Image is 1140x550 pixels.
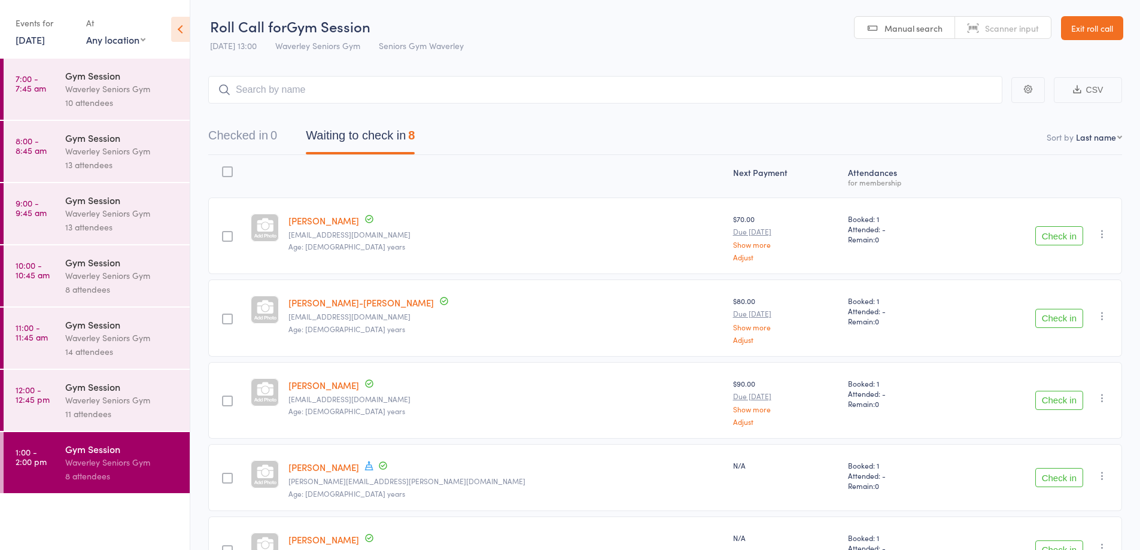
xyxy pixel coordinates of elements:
time: 12:00 - 12:45 pm [16,385,50,404]
div: 8 [408,129,415,142]
div: for membership [848,178,951,186]
a: 1:00 -2:00 pmGym SessionWaverley Seniors Gym8 attendees [4,432,190,493]
span: Booked: 1 [848,378,951,388]
span: Remain: [848,234,951,244]
div: Events for [16,13,74,33]
time: 8:00 - 8:45 am [16,136,47,155]
a: 8:00 -8:45 amGym SessionWaverley Seniors Gym13 attendees [4,121,190,182]
div: Waverley Seniors Gym [65,82,180,96]
small: Due [DATE] [733,227,839,236]
a: 11:00 -11:45 amGym SessionWaverley Seniors Gym14 attendees [4,308,190,369]
span: Booked: 1 [848,460,951,470]
span: Waverley Seniors Gym [275,39,360,51]
button: Check in [1035,309,1083,328]
div: Gym Session [65,193,180,206]
span: Seniors Gym Waverley [379,39,464,51]
span: Booked: 1 [848,214,951,224]
span: 0 [875,234,879,244]
div: Waverley Seniors Gym [65,331,180,345]
div: 13 attendees [65,158,180,172]
a: Adjust [733,253,839,261]
div: 8 attendees [65,469,180,483]
div: Waverley Seniors Gym [65,455,180,469]
label: Sort by [1047,131,1074,143]
time: 1:00 - 2:00 pm [16,447,47,466]
div: Atten­dances [843,160,956,192]
button: Check in [1035,468,1083,487]
span: Remain: [848,316,951,326]
button: CSV [1054,77,1122,103]
small: hadikazemi@hotmail.com [288,312,723,321]
a: [PERSON_NAME] [288,533,359,546]
small: Due [DATE] [733,309,839,318]
a: Adjust [733,336,839,344]
a: [PERSON_NAME] [288,214,359,227]
span: Remain: [848,481,951,491]
div: Gym Session [65,131,180,144]
div: N/A [733,460,839,470]
span: Attended: - [848,224,951,234]
div: $70.00 [733,214,839,261]
div: Waverley Seniors Gym [65,269,180,282]
a: 12:00 -12:45 pmGym SessionWaverley Seniors Gym11 attendees [4,370,190,431]
span: Booked: 1 [848,296,951,306]
a: Show more [733,241,839,248]
div: 8 attendees [65,282,180,296]
div: 13 attendees [65,220,180,234]
a: Adjust [733,418,839,426]
time: 9:00 - 9:45 am [16,198,47,217]
span: Gym Session [287,16,370,36]
span: Age: [DEMOGRAPHIC_DATA] years [288,488,405,499]
time: 10:00 - 10:45 am [16,260,50,279]
span: Attended: - [848,470,951,481]
div: 10 attendees [65,96,180,110]
small: Due [DATE] [733,392,839,400]
button: Waiting to check in8 [306,123,415,154]
div: Next Payment [728,160,844,192]
span: 0 [875,316,879,326]
a: Show more [733,405,839,413]
a: [PERSON_NAME] [288,379,359,391]
div: 11 attendees [65,407,180,421]
div: Waverley Seniors Gym [65,206,180,220]
small: suzblake8@gmail.com [288,230,723,239]
div: Gym Session [65,380,180,393]
span: Manual search [884,22,943,34]
button: Checked in0 [208,123,277,154]
span: Attended: - [848,388,951,399]
div: N/A [733,533,839,543]
div: Gym Session [65,69,180,82]
div: Gym Session [65,442,180,455]
a: Exit roll call [1061,16,1123,40]
span: [DATE] 13:00 [210,39,257,51]
div: Last name [1076,131,1116,143]
input: Search by name [208,76,1002,104]
span: 0 [875,399,879,409]
div: 0 [270,129,277,142]
span: 0 [875,481,879,491]
span: Scanner input [985,22,1039,34]
span: Age: [DEMOGRAPHIC_DATA] years [288,324,405,334]
div: $90.00 [733,378,839,426]
time: 7:00 - 7:45 am [16,74,46,93]
div: Any location [86,33,145,46]
button: Check in [1035,391,1083,410]
small: michael@narunsky.net.au [288,477,723,485]
a: 10:00 -10:45 amGym SessionWaverley Seniors Gym8 attendees [4,245,190,306]
a: 9:00 -9:45 amGym SessionWaverley Seniors Gym13 attendees [4,183,190,244]
a: [PERSON_NAME]-[PERSON_NAME] [288,296,434,309]
a: [DATE] [16,33,45,46]
div: Gym Session [65,256,180,269]
div: Waverley Seniors Gym [65,393,180,407]
span: Remain: [848,399,951,409]
div: Gym Session [65,318,180,331]
a: 7:00 -7:45 amGym SessionWaverley Seniors Gym10 attendees [4,59,190,120]
span: Age: [DEMOGRAPHIC_DATA] years [288,241,405,251]
button: Check in [1035,226,1083,245]
a: Show more [733,323,839,331]
a: [PERSON_NAME] [288,461,359,473]
time: 11:00 - 11:45 am [16,323,48,342]
span: Booked: 1 [848,533,951,543]
small: rebeccasm7@gmail.com [288,395,723,403]
div: At [86,13,145,33]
